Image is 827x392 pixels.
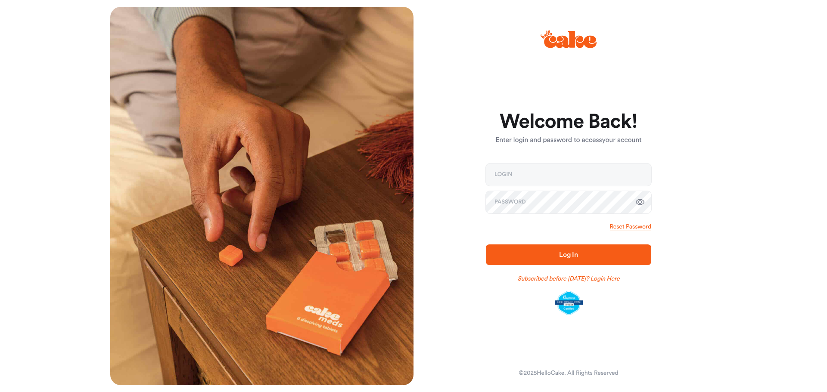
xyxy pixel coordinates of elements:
[486,244,651,265] button: Log In
[559,251,578,258] span: Log In
[486,135,651,145] p: Enter login and password to access your account
[486,111,651,132] h1: Welcome Back!
[555,291,583,315] img: legit-script-certified.png
[610,222,651,231] a: Reset Password
[519,369,618,377] div: © 2025 HelloCake. All Rights Reserved
[518,275,620,283] a: Subscribed before [DATE]? Login Here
